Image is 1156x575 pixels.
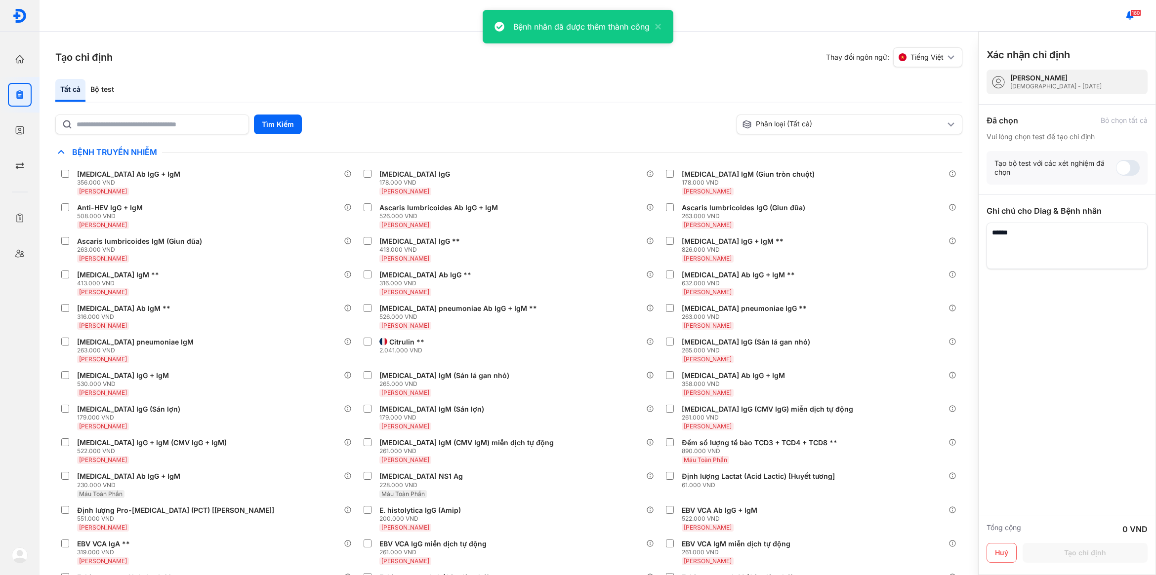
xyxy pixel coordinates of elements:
[987,523,1021,535] div: Tổng cộng
[682,380,789,388] div: 358.000 VND
[1101,116,1148,125] div: Bỏ chọn tất cả
[79,322,127,329] span: [PERSON_NAME]
[12,547,28,563] img: logo
[987,115,1018,126] div: Đã chọn
[79,188,127,195] span: [PERSON_NAME]
[684,422,732,430] span: [PERSON_NAME]
[77,338,194,346] div: [MEDICAL_DATA] pneumoniae IgM
[12,8,27,23] img: logo
[1010,82,1102,90] div: [DEMOGRAPHIC_DATA] - [DATE]
[682,170,815,179] div: [MEDICAL_DATA] IgM (Giun tròn chuột)
[381,422,429,430] span: [PERSON_NAME]
[79,557,127,565] span: [PERSON_NAME]
[67,147,162,157] span: Bệnh Truyền Nhiễm
[379,548,491,556] div: 261.000 VND
[1023,543,1148,563] button: Tạo chỉ định
[77,371,169,380] div: [MEDICAL_DATA] IgG + IgM
[381,389,429,396] span: [PERSON_NAME]
[826,47,962,67] div: Thay đổi ngôn ngữ:
[77,539,130,548] div: EBV VCA IgA **
[79,422,127,430] span: [PERSON_NAME]
[79,255,127,262] span: [PERSON_NAME]
[77,506,274,515] div: Định lượng Pro-[MEDICAL_DATA] (PCT) [[PERSON_NAME]]
[682,472,835,481] div: Định lượng Lactat (Acid Lactic) [Huyết tương]
[379,170,450,179] div: [MEDICAL_DATA] IgG
[389,338,424,346] div: Citrulin **
[682,506,757,515] div: EBV VCA Ab IgG + IgM
[379,346,428,354] div: 2.041.000 VND
[379,414,488,422] div: 179.000 VND
[85,79,119,102] div: Bộ test
[381,288,429,296] span: [PERSON_NAME]
[381,255,429,262] span: [PERSON_NAME]
[379,438,554,447] div: [MEDICAL_DATA] IgM (CMV IgM) miễn dịch tự động
[684,524,732,531] span: [PERSON_NAME]
[682,414,857,422] div: 261.000 VND
[379,515,465,523] div: 200.000 VND
[650,21,661,33] button: close
[381,557,429,565] span: [PERSON_NAME]
[682,438,837,447] div: Đếm số lượng tế bào TCD3 + TCD4 + TCD8 **
[682,515,761,523] div: 522.000 VND
[77,414,184,422] div: 179.000 VND
[55,79,85,102] div: Tất cả
[987,205,1148,217] div: Ghi chú cho Diag & Bệnh nhân
[77,472,180,481] div: [MEDICAL_DATA] Ab IgG + IgM
[77,304,170,313] div: [MEDICAL_DATA] Ab IgM **
[379,203,498,212] div: Ascaris lumbricoides Ab IgG + IgM
[79,456,127,463] span: [PERSON_NAME]
[682,313,811,321] div: 263.000 VND
[682,405,853,414] div: [MEDICAL_DATA] IgG (CMV IgG) miễn dịch tự động
[682,371,785,380] div: [MEDICAL_DATA] Ab IgG + IgM
[684,188,732,195] span: [PERSON_NAME]
[77,237,202,246] div: Ascaris lumbricoides IgM (Giun đũa)
[684,221,732,229] span: [PERSON_NAME]
[77,447,231,455] div: 522.000 VND
[682,203,805,212] div: Ascaris lumbricoides IgG (Giun đũa)
[379,371,509,380] div: [MEDICAL_DATA] IgM (Sán lá gan nhỏ)
[682,346,814,354] div: 265.000 VND
[77,170,180,179] div: [MEDICAL_DATA] Ab IgG + IgM
[77,212,147,220] div: 508.000 VND
[987,543,1017,563] button: Huỷ
[682,179,819,187] div: 178.000 VND
[79,524,127,531] span: [PERSON_NAME]
[381,322,429,329] span: [PERSON_NAME]
[379,237,460,246] div: [MEDICAL_DATA] IgG **
[684,322,732,329] span: [PERSON_NAME]
[682,212,809,220] div: 263.000 VND
[742,119,945,129] div: Phân loại (Tất cả)
[77,346,198,354] div: 263.000 VND
[381,188,429,195] span: [PERSON_NAME]
[379,246,464,254] div: 413.000 VND
[682,237,784,246] div: [MEDICAL_DATA] IgG + IgM **
[1010,74,1102,82] div: [PERSON_NAME]
[77,548,134,556] div: 319.000 VND
[1130,9,1141,16] span: 160
[682,539,790,548] div: EBV VCA IgM miễn dịch tự động
[77,405,180,414] div: [MEDICAL_DATA] IgG (Sán lợn)
[682,338,810,346] div: [MEDICAL_DATA] IgG (Sán lá gan nhỏ)
[684,456,727,463] span: Máu Toàn Phần
[79,221,127,229] span: [PERSON_NAME]
[79,490,123,498] span: Máu Toàn Phần
[77,203,143,212] div: Anti-HEV IgG + IgM
[379,506,461,515] div: E. histolytica IgG (Amip)
[379,304,537,313] div: [MEDICAL_DATA] pneumoniae Ab IgG + IgM **
[379,472,463,481] div: [MEDICAL_DATA] NS1 Ag
[77,179,184,187] div: 356.000 VND
[682,270,795,279] div: [MEDICAL_DATA] Ab IgG + IgM **
[379,481,467,489] div: 228.000 VND
[379,179,454,187] div: 178.000 VND
[381,490,425,498] span: Máu Toàn Phần
[684,557,732,565] span: [PERSON_NAME]
[379,279,475,287] div: 316.000 VND
[684,389,732,396] span: [PERSON_NAME]
[77,279,163,287] div: 413.000 VND
[682,246,787,254] div: 826.000 VND
[379,405,484,414] div: [MEDICAL_DATA] IgM (Sán lợn)
[77,380,173,388] div: 530.000 VND
[77,515,278,523] div: 551.000 VND
[77,481,184,489] div: 230.000 VND
[79,355,127,363] span: [PERSON_NAME]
